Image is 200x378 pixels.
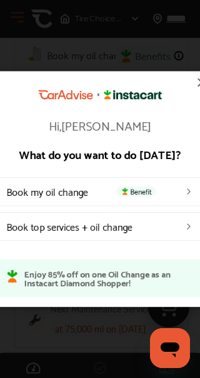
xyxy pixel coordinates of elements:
img: instacart-icon.73bd83c2.svg [120,188,130,195]
img: left_arrow_icon.0f472efe.svg [184,221,194,231]
p: Enjoy 85% off on one Oil Change as an Instacart Diamond Shopper! [24,269,193,287]
iframe: Button to launch messaging window [150,328,190,368]
img: left_arrow_icon.0f472efe.svg [184,187,194,196]
span: Benefit [116,187,156,196]
img: instacart-icon.73bd83c2.svg [7,269,18,283]
img: CarAdvise Instacart Logo [38,90,162,100]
